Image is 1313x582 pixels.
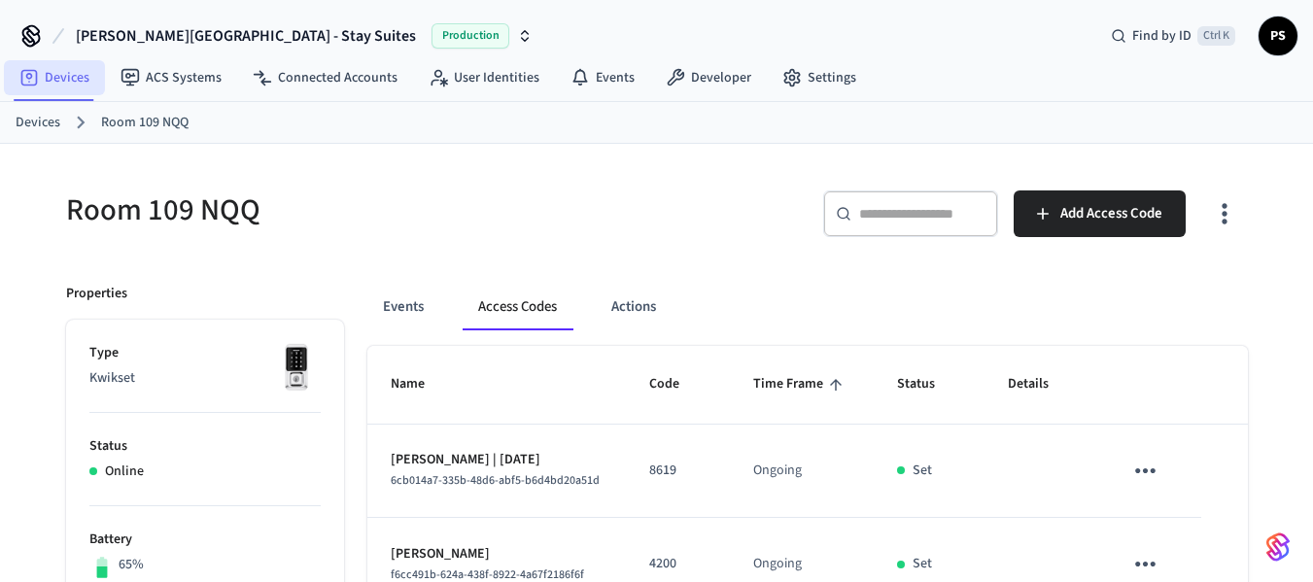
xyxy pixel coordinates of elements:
[237,60,413,95] a: Connected Accounts
[272,343,321,392] img: Kwikset Halo Touchscreen Wifi Enabled Smart Lock, Polished Chrome, Front
[76,24,416,48] span: [PERSON_NAME][GEOGRAPHIC_DATA] - Stay Suites
[89,436,321,457] p: Status
[66,284,127,304] p: Properties
[105,462,144,482] p: Online
[391,544,604,565] p: [PERSON_NAME]
[649,554,706,574] p: 4200
[391,450,604,470] p: [PERSON_NAME] | [DATE]
[463,284,572,330] button: Access Codes
[649,369,705,399] span: Code
[89,368,321,389] p: Kwikset
[1259,17,1297,55] button: PS
[391,369,450,399] span: Name
[1266,531,1290,563] img: SeamLogoGradient.69752ec5.svg
[1014,190,1186,237] button: Add Access Code
[105,60,237,95] a: ACS Systems
[767,60,872,95] a: Settings
[649,461,706,481] p: 8619
[1197,26,1235,46] span: Ctrl K
[367,284,1248,330] div: ant example
[413,60,555,95] a: User Identities
[1008,369,1074,399] span: Details
[89,530,321,550] p: Battery
[432,23,509,49] span: Production
[367,284,439,330] button: Events
[753,369,848,399] span: Time Frame
[1060,201,1162,226] span: Add Access Code
[730,425,874,518] td: Ongoing
[650,60,767,95] a: Developer
[101,113,189,133] a: Room 109 NQQ
[391,472,600,489] span: 6cb014a7-335b-48d6-abf5-b6d4bd20a51d
[1132,26,1192,46] span: Find by ID
[119,555,144,575] p: 65%
[897,369,960,399] span: Status
[913,554,932,574] p: Set
[555,60,650,95] a: Events
[1095,18,1251,53] div: Find by IDCtrl K
[16,113,60,133] a: Devices
[596,284,672,330] button: Actions
[1261,18,1296,53] span: PS
[66,190,645,230] h5: Room 109 NQQ
[89,343,321,363] p: Type
[4,60,105,95] a: Devices
[913,461,932,481] p: Set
